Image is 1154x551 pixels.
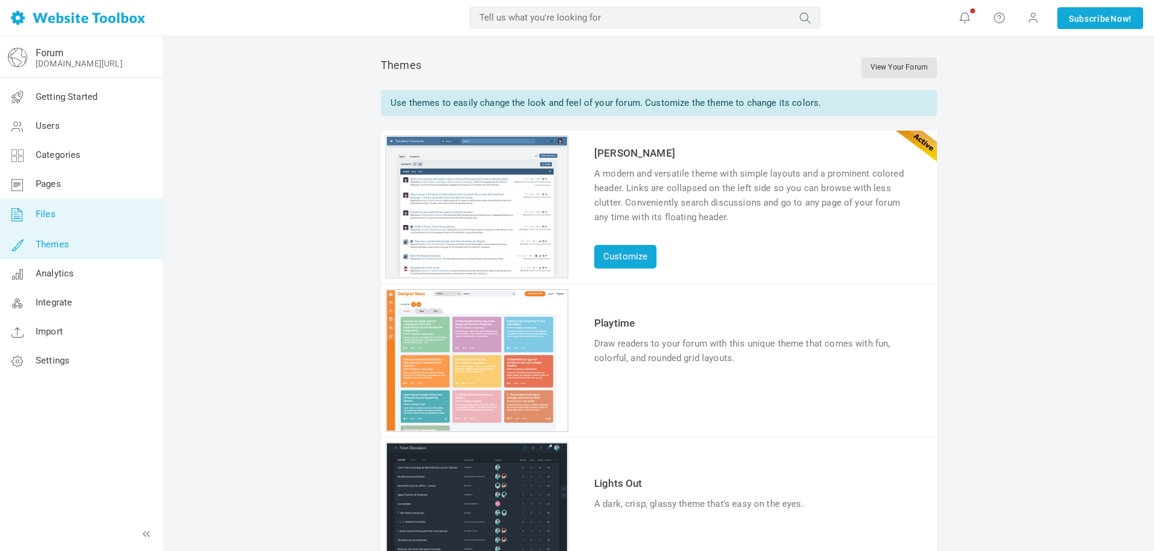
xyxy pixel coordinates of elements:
[36,47,63,59] a: Forum
[36,59,123,68] a: [DOMAIN_NAME][URL]
[36,91,97,102] span: Getting Started
[387,422,567,433] a: Preview theme
[861,57,937,78] a: View Your Forum
[8,48,27,67] img: globe-icon.png
[36,355,70,366] span: Settings
[36,297,72,308] span: Integrate
[381,57,937,78] div: Themes
[36,209,56,220] span: Files
[594,245,656,269] a: Customize
[381,90,937,116] div: Use themes to easily change the look and feel of your forum. Customize the theme to change its co...
[1057,7,1143,29] a: SubscribeNow!
[591,143,919,163] td: [PERSON_NAME]
[1110,12,1132,25] span: Now!
[470,7,820,28] input: Tell us what you're looking for
[36,239,69,250] span: Themes
[36,120,60,131] span: Users
[594,166,916,224] div: A modern and versatile theme with simple layouts and a prominent colored header. Links are collap...
[387,290,567,431] img: playtime_thumb.jpg
[387,269,567,279] a: Customize theme
[36,326,63,337] span: Import
[594,497,916,511] div: A dark, crisp, glassy theme that's easy on the eyes.
[36,178,61,189] span: Pages
[594,317,635,329] a: Playtime
[36,268,74,279] span: Analytics
[36,149,81,160] span: Categories
[387,137,567,277] img: angela_thumb.jpg
[594,477,643,489] a: Lights Out
[594,336,916,365] div: Draw readers to your forum with this unique theme that comes with fun, colorful, and rounded grid...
